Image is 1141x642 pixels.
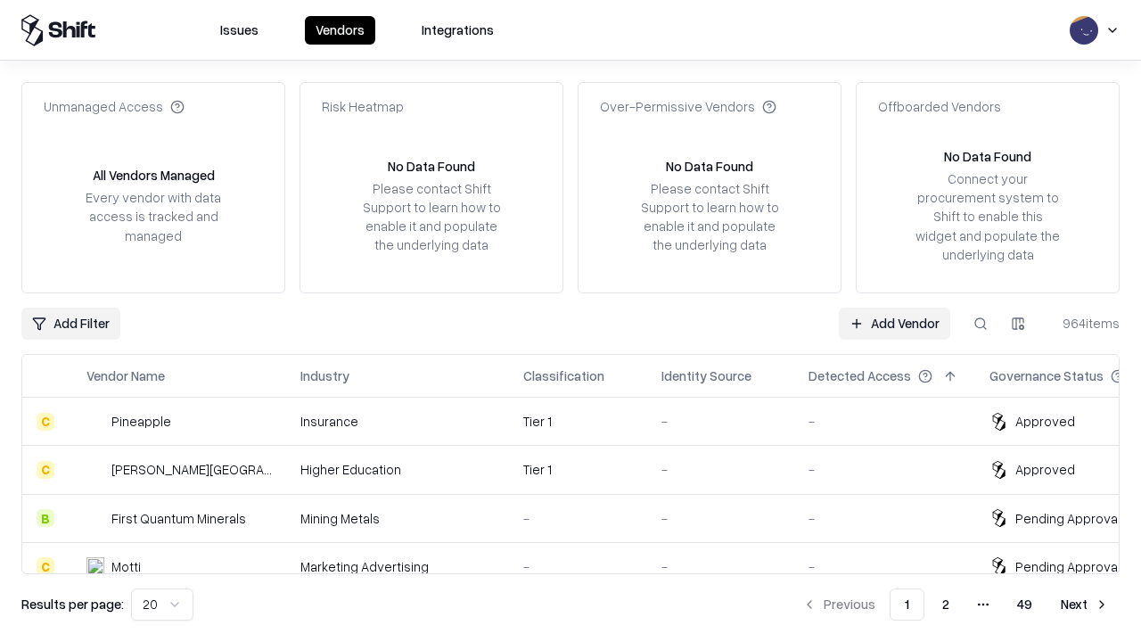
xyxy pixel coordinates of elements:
[523,412,633,431] div: Tier 1
[809,557,961,576] div: -
[792,588,1120,621] nav: pagination
[636,179,784,255] div: Please contact Shift Support to learn how to enable it and populate the underlying data
[300,460,495,479] div: Higher Education
[890,588,924,621] button: 1
[809,460,961,479] div: -
[93,166,215,185] div: All Vendors Managed
[79,188,227,244] div: Every vendor with data access is tracked and managed
[523,557,633,576] div: -
[44,97,185,116] div: Unmanaged Access
[86,366,165,385] div: Vendor Name
[661,509,780,528] div: -
[305,16,375,45] button: Vendors
[357,179,505,255] div: Please contact Shift Support to learn how to enable it and populate the underlying data
[809,366,911,385] div: Detected Access
[21,595,124,613] p: Results per page:
[300,412,495,431] div: Insurance
[878,97,1001,116] div: Offboarded Vendors
[86,461,104,479] img: Reichman University
[111,460,272,479] div: [PERSON_NAME][GEOGRAPHIC_DATA]
[1015,460,1075,479] div: Approved
[661,366,751,385] div: Identity Source
[839,308,950,340] a: Add Vendor
[661,412,780,431] div: -
[1015,412,1075,431] div: Approved
[1015,509,1120,528] div: Pending Approval
[111,509,246,528] div: First Quantum Minerals
[300,557,495,576] div: Marketing Advertising
[809,412,961,431] div: -
[944,147,1031,166] div: No Data Found
[809,509,961,528] div: -
[388,157,475,176] div: No Data Found
[661,460,780,479] div: -
[111,412,171,431] div: Pineapple
[989,366,1104,385] div: Governance Status
[21,308,120,340] button: Add Filter
[914,169,1062,264] div: Connect your procurement system to Shift to enable this widget and populate the underlying data
[300,509,495,528] div: Mining Metals
[86,557,104,575] img: Motti
[209,16,269,45] button: Issues
[666,157,753,176] div: No Data Found
[37,461,54,479] div: C
[523,366,604,385] div: Classification
[111,557,141,576] div: Motti
[523,460,633,479] div: Tier 1
[928,588,964,621] button: 2
[37,413,54,431] div: C
[600,97,776,116] div: Over-Permissive Vendors
[523,509,633,528] div: -
[1003,588,1047,621] button: 49
[411,16,505,45] button: Integrations
[37,557,54,575] div: C
[86,509,104,527] img: First Quantum Minerals
[322,97,404,116] div: Risk Heatmap
[37,509,54,527] div: B
[1048,314,1120,333] div: 964 items
[661,557,780,576] div: -
[300,366,349,385] div: Industry
[86,413,104,431] img: Pineapple
[1050,588,1120,621] button: Next
[1015,557,1120,576] div: Pending Approval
